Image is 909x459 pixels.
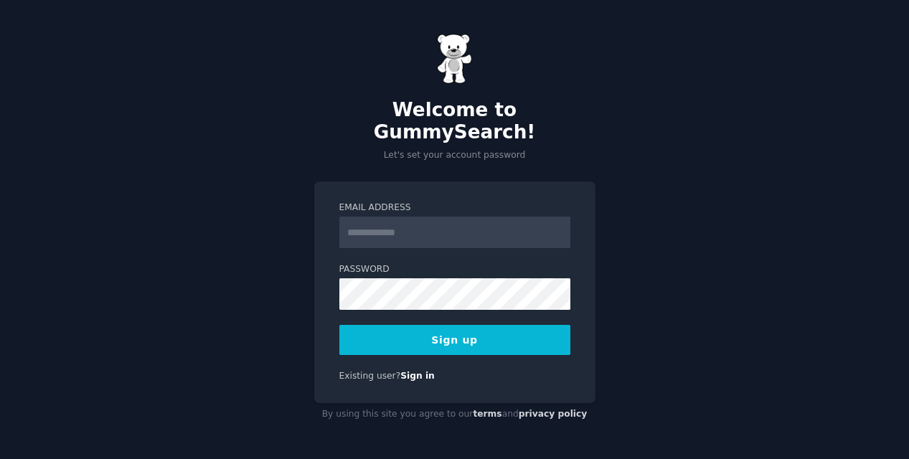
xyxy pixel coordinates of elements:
p: Let's set your account password [314,149,595,162]
a: Sign in [400,371,435,381]
h2: Welcome to GummySearch! [314,99,595,144]
div: By using this site you agree to our and [314,403,595,426]
a: privacy policy [519,409,588,419]
span: Existing user? [339,371,401,381]
a: terms [473,409,501,419]
img: Gummy Bear [437,34,473,84]
button: Sign up [339,325,570,355]
label: Password [339,263,570,276]
label: Email Address [339,202,570,214]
